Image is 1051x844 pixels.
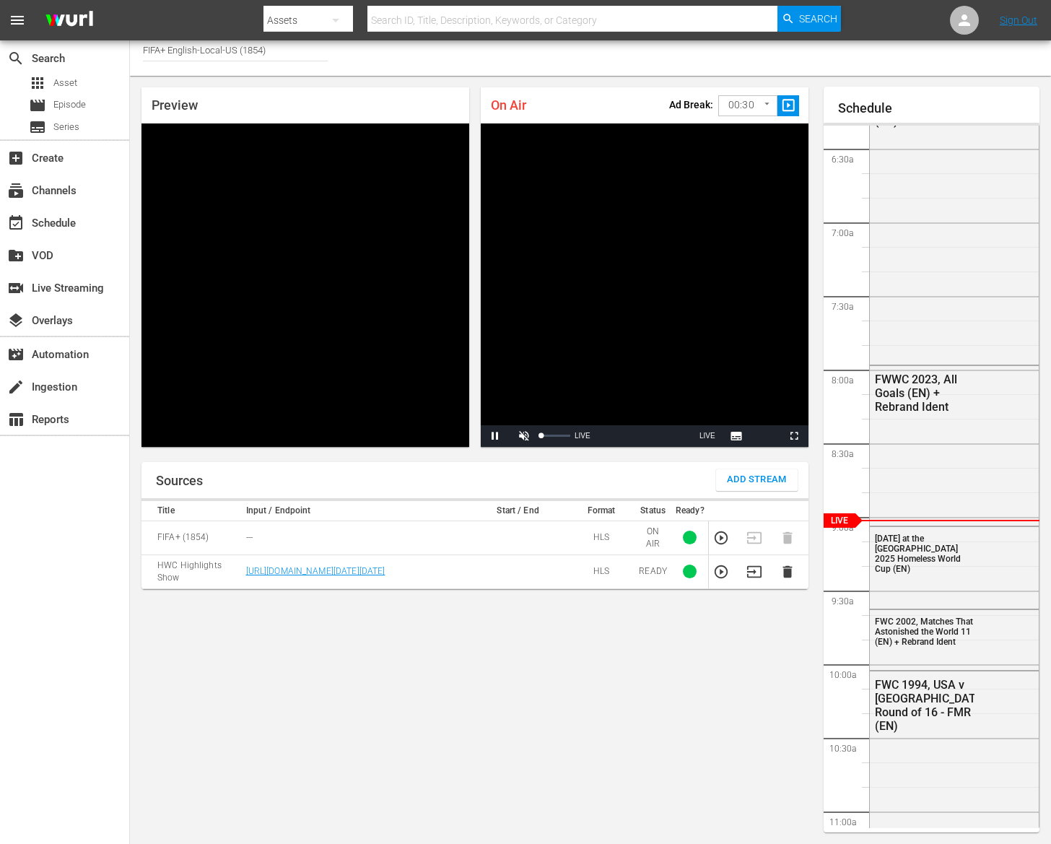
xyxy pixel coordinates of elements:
[7,182,25,199] span: Channels
[777,6,841,32] button: Search
[568,521,634,554] td: HLS
[468,501,568,521] th: Start / End
[242,521,468,554] td: ---
[669,99,713,110] p: Ad Break:
[29,97,46,114] span: Episode
[693,425,722,447] button: Seek to live, currently playing live
[35,4,104,38] img: ans4CAIJ8jUAAAAAAAAAAAAAAAAAAAAAAAAgQb4GAAAAAAAAAAAAAAAAAAAAAAAAJMjXAAAAAAAAAAAAAAAAAAAAAAAAgAT5G...
[780,425,808,447] button: Fullscreen
[634,501,671,521] th: Status
[541,435,570,437] div: Volume Level
[838,101,1039,116] h1: Schedule
[29,118,46,136] span: Series
[568,554,634,588] td: HLS
[7,149,25,167] span: Create
[141,123,469,447] div: Video Player
[875,678,975,733] div: FWC 1994, USA v [GEOGRAPHIC_DATA], Round of 16 - FMR (EN)
[718,92,777,119] div: 00:30
[141,501,242,521] th: Title
[7,378,25,396] span: Ingestion
[7,312,25,329] span: Overlays
[716,469,798,491] button: Add Stream
[568,501,634,521] th: Format
[727,471,787,488] span: Add Stream
[713,530,729,546] button: Preview Stream
[751,425,780,447] button: Picture-in-Picture
[491,97,526,113] span: On Air
[634,554,671,588] td: READY
[780,564,795,580] button: Delete
[713,564,729,580] button: Preview Stream
[799,6,837,32] span: Search
[699,432,715,440] span: LIVE
[634,521,671,554] td: ON AIR
[481,123,808,447] div: Video Player
[53,120,79,134] span: Series
[242,501,468,521] th: Input / Endpoint
[7,214,25,232] span: Schedule
[152,97,198,113] span: Preview
[510,425,538,447] button: Unmute
[875,373,975,414] div: FWWC 2023, All Goals (EN) + Rebrand Ident
[875,534,961,574] span: [DATE] at the [GEOGRAPHIC_DATA] 2025 Homeless World Cup (EN)
[722,425,751,447] button: Subtitles
[7,50,25,67] span: Search
[7,279,25,297] span: Live Streaming
[156,474,203,488] h1: Sources
[780,97,797,114] span: slideshow_sharp
[875,617,973,647] span: FWC 2002, Matches That Astonished the World 11 (EN) + Rebrand Ident
[53,97,86,112] span: Episode
[7,346,25,363] span: Automation
[141,521,242,554] td: FIFA+ (1854)
[7,411,25,428] span: Reports
[746,564,762,580] button: Transition
[481,425,510,447] button: Pause
[141,554,242,588] td: HWC Highlights Show
[575,425,590,447] div: LIVE
[53,76,77,90] span: Asset
[29,74,46,92] span: Asset
[1000,14,1037,26] a: Sign Out
[7,247,25,264] span: VOD
[246,566,385,576] a: [URL][DOMAIN_NAME][DATE][DATE]
[9,12,26,29] span: menu
[671,501,709,521] th: Ready?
